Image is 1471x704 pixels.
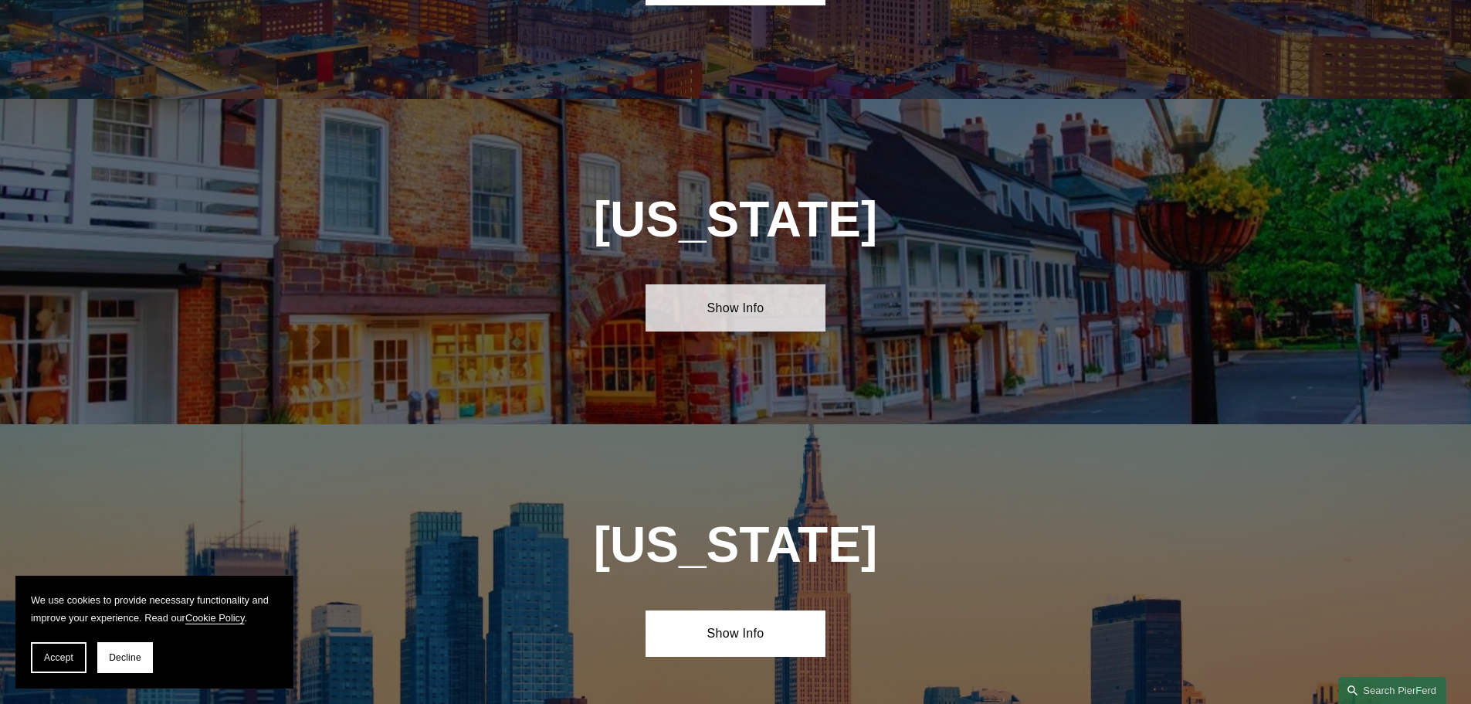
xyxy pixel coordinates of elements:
button: Accept [31,642,86,673]
span: Accept [44,652,73,663]
h1: [US_STATE] [510,192,961,248]
button: Decline [97,642,153,673]
section: Cookie banner [15,576,293,689]
p: We use cookies to provide necessary functionality and improve your experience. Read our . [31,591,278,627]
span: Decline [109,652,141,663]
a: Search this site [1338,677,1446,704]
a: Cookie Policy [185,612,245,624]
a: Show Info [646,610,825,657]
h1: [US_STATE] [510,517,961,573]
a: Show Info [646,284,825,331]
